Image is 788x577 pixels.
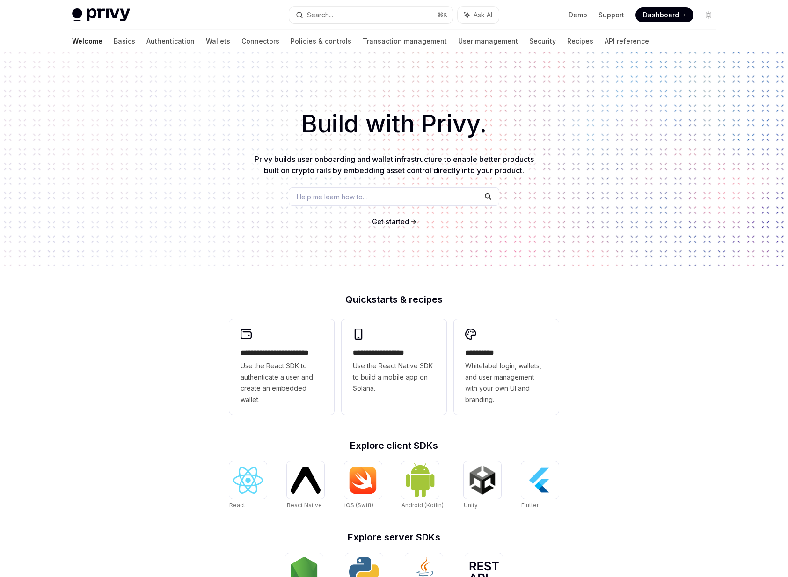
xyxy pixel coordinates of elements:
[701,7,716,22] button: Toggle dark mode
[363,30,447,52] a: Transaction management
[598,10,624,20] a: Support
[229,461,267,510] a: ReactReact
[307,9,333,21] div: Search...
[353,360,435,394] span: Use the React Native SDK to build a mobile app on Solana.
[464,502,478,509] span: Unity
[287,461,324,510] a: React NativeReact Native
[474,10,492,20] span: Ask AI
[229,533,559,542] h2: Explore server SDKs
[15,106,773,142] h1: Build with Privy.
[521,502,539,509] span: Flutter
[569,10,587,20] a: Demo
[342,319,446,415] a: **** **** **** ***Use the React Native SDK to build a mobile app on Solana.
[372,217,409,226] a: Get started
[114,30,135,52] a: Basics
[454,319,559,415] a: **** *****Whitelabel login, wallets, and user management with your own UI and branding.
[297,192,368,202] span: Help me learn how to…
[643,10,679,20] span: Dashboard
[72,30,102,52] a: Welcome
[567,30,593,52] a: Recipes
[146,30,195,52] a: Authentication
[241,30,279,52] a: Connectors
[344,461,382,510] a: iOS (Swift)iOS (Swift)
[372,218,409,226] span: Get started
[438,11,447,19] span: ⌘ K
[241,360,323,405] span: Use the React SDK to authenticate a user and create an embedded wallet.
[458,7,499,23] button: Ask AI
[291,30,351,52] a: Policies & controls
[233,467,263,494] img: React
[405,462,435,497] img: Android (Kotlin)
[401,502,444,509] span: Android (Kotlin)
[401,461,444,510] a: Android (Kotlin)Android (Kotlin)
[529,30,556,52] a: Security
[464,461,501,510] a: UnityUnity
[229,295,559,304] h2: Quickstarts & recipes
[635,7,693,22] a: Dashboard
[465,360,547,405] span: Whitelabel login, wallets, and user management with your own UI and branding.
[348,466,378,494] img: iOS (Swift)
[72,8,130,22] img: light logo
[467,465,497,495] img: Unity
[525,465,555,495] img: Flutter
[287,502,322,509] span: React Native
[206,30,230,52] a: Wallets
[289,7,453,23] button: Search...⌘K
[255,154,534,175] span: Privy builds user onboarding and wallet infrastructure to enable better products built on crypto ...
[458,30,518,52] a: User management
[605,30,649,52] a: API reference
[521,461,559,510] a: FlutterFlutter
[229,441,559,450] h2: Explore client SDKs
[291,467,321,493] img: React Native
[229,502,245,509] span: React
[344,502,373,509] span: iOS (Swift)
